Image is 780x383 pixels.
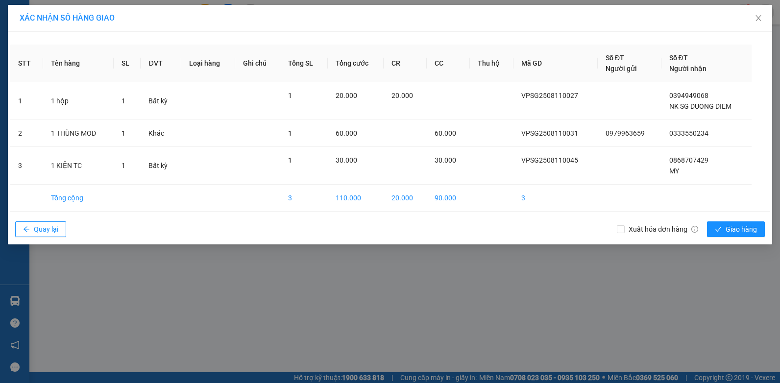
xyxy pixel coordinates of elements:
td: 20.000 [384,185,427,212]
span: Số ĐT [669,54,688,62]
th: SL [114,45,141,82]
td: 1 THÙNG MOD [43,120,114,147]
span: info-circle [691,226,698,233]
span: close [755,14,762,22]
td: Bất kỳ [141,147,181,185]
span: 0394949068 [669,92,708,99]
span: VPSG2508110045 [521,156,578,164]
td: 1 [10,82,43,120]
span: 1 [122,162,125,169]
span: 20.000 [336,92,357,99]
th: Ghi chú [235,45,281,82]
th: ĐVT [141,45,181,82]
span: check [715,226,722,234]
td: 1 KIỆN TC [43,147,114,185]
span: 20.000 [391,92,413,99]
span: VPSG2508110031 [521,129,578,137]
td: Bất kỳ [141,82,181,120]
span: 0868707429 [669,156,708,164]
td: Khác [141,120,181,147]
span: 1 [288,156,292,164]
span: 1 [122,97,125,105]
th: CC [427,45,470,82]
button: Close [745,5,772,32]
span: VPSG2508110027 [521,92,578,99]
span: MY [669,167,679,175]
td: 3 [513,185,597,212]
span: 60.000 [336,129,357,137]
span: Xuất hóa đơn hàng [625,224,702,235]
th: Tổng cước [328,45,384,82]
button: arrow-leftQuay lại [15,221,66,237]
span: Người gửi [606,65,637,72]
span: Người nhận [669,65,707,72]
th: CR [384,45,427,82]
span: Số ĐT [606,54,624,62]
span: 30.000 [336,156,357,164]
span: NK SG DUONG DIEM [669,102,731,110]
span: 1 [288,129,292,137]
td: 1 hộp [43,82,114,120]
span: XÁC NHẬN SỐ HÀNG GIAO [20,13,115,23]
span: 1 [122,129,125,137]
th: Tên hàng [43,45,114,82]
span: 30.000 [435,156,456,164]
th: Thu hộ [470,45,513,82]
td: 90.000 [427,185,470,212]
button: checkGiao hàng [707,221,765,237]
span: Giao hàng [726,224,757,235]
td: 110.000 [328,185,384,212]
th: Tổng SL [280,45,327,82]
span: 60.000 [435,129,456,137]
td: 3 [10,147,43,185]
span: arrow-left [23,226,30,234]
span: Quay lại [34,224,58,235]
td: 2 [10,120,43,147]
td: 3 [280,185,327,212]
th: Loại hàng [181,45,235,82]
span: 0333550234 [669,129,708,137]
span: 1 [288,92,292,99]
th: STT [10,45,43,82]
span: 0979963659 [606,129,645,137]
td: Tổng cộng [43,185,114,212]
th: Mã GD [513,45,597,82]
